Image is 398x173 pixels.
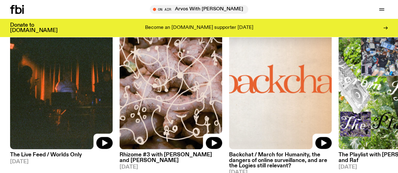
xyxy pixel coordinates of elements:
[10,152,113,158] h3: The Live Feed / Worlds Only
[10,149,113,164] a: The Live Feed / Worlds Only[DATE]
[10,159,113,165] span: [DATE]
[120,165,222,170] span: [DATE]
[120,152,222,163] h3: Rhizome #3 with [PERSON_NAME] and [PERSON_NAME]
[229,152,332,168] h3: Backchat / March for Humanity, the dangers of online surveillance, and are the Logies still relev...
[10,23,58,33] h3: Donate to [DOMAIN_NAME]
[120,13,222,149] img: A close up picture of a bunch of ginger roots. Yellow squiggles with arrows, hearts and dots are ...
[150,5,248,14] button: On AirArvos With [PERSON_NAME]
[120,149,222,170] a: Rhizome #3 with [PERSON_NAME] and [PERSON_NAME][DATE]
[145,25,253,31] p: Become an [DOMAIN_NAME] supporter [DATE]
[10,13,113,149] img: A grainy film image of shadowy band figures on stage, with red light behind them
